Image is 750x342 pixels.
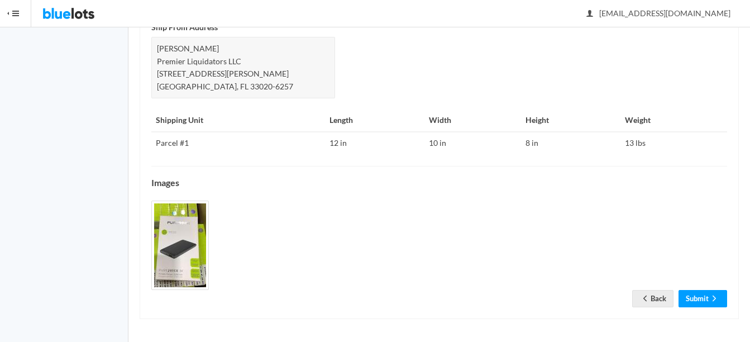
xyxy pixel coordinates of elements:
ion-icon: person [584,9,595,20]
label: Ship From Address [151,21,218,34]
span: [EMAIL_ADDRESS][DOMAIN_NAME] [587,8,730,18]
td: 10 in [424,132,520,154]
th: Length [325,110,425,132]
img: 286febd9-f52b-4ba0-81eb-9f0c7885c256-1755132293.jpg [151,201,209,290]
td: 13 lbs [620,132,727,154]
a: Submitarrow forward [679,290,727,307]
div: [PERSON_NAME] Premier Liquidators LLC [STREET_ADDRESS][PERSON_NAME] [GEOGRAPHIC_DATA], FL 33020-6257 [151,37,335,98]
ion-icon: arrow forward [709,294,720,305]
h4: Images [151,178,727,188]
ion-icon: arrow back [639,294,651,305]
td: 8 in [521,132,621,154]
th: Width [424,110,520,132]
a: arrow backBack [632,290,673,307]
th: Weight [620,110,727,132]
th: Height [521,110,621,132]
td: 12 in [325,132,425,154]
th: Shipping Unit [151,110,325,132]
td: Parcel #1 [151,132,325,154]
